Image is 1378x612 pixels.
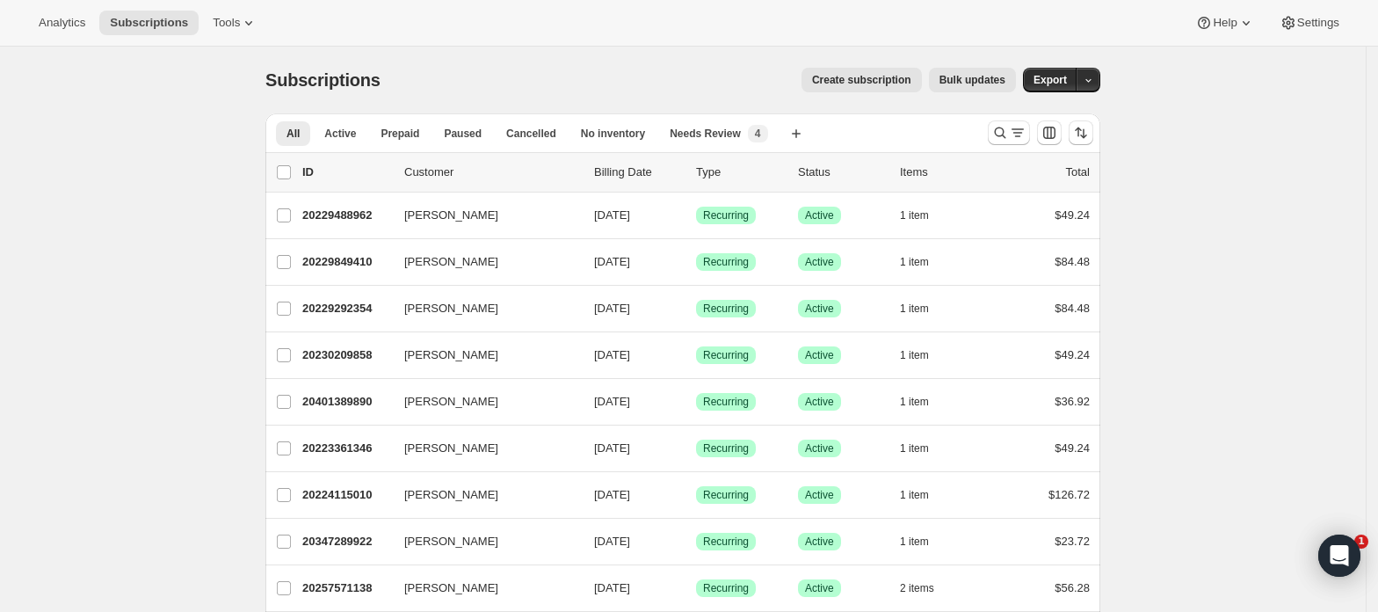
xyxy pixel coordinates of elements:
span: [PERSON_NAME] [404,253,498,271]
div: 20257571138[PERSON_NAME][DATE]SuccessRecurringSuccessActive2 items$56.28 [302,576,1090,601]
span: Subscriptions [110,16,188,30]
button: 1 item [900,529,948,554]
div: 20224115010[PERSON_NAME][DATE]SuccessRecurringSuccessActive1 item$126.72 [302,483,1090,507]
span: Export [1033,73,1067,87]
div: 20401389890[PERSON_NAME][DATE]SuccessRecurringSuccessActive1 item$36.92 [302,390,1090,414]
span: [PERSON_NAME] [404,346,498,364]
p: Customer [404,164,580,181]
span: [DATE] [594,208,630,222]
button: [PERSON_NAME] [394,388,569,416]
p: 20257571138 [302,579,390,597]
button: 1 item [900,390,948,414]
div: 20230209858[PERSON_NAME][DATE]SuccessRecurringSuccessActive1 item$49.24 [302,343,1090,368]
button: [PERSON_NAME] [394,574,569,602]
span: $84.48 [1055,255,1090,268]
button: 1 item [900,203,948,228]
span: [DATE] [594,302,630,315]
button: Export [1023,68,1077,92]
button: Bulk updates [929,68,1016,92]
span: 1 item [900,535,929,549]
span: Recurring [703,302,749,316]
span: Active [805,581,834,595]
span: Prepaid [381,127,419,141]
p: 20229849410 [302,253,390,271]
span: [DATE] [594,488,630,501]
span: [PERSON_NAME] [404,207,498,224]
button: [PERSON_NAME] [394,434,569,463]
button: [PERSON_NAME] [394,248,569,276]
span: Recurring [703,581,749,595]
span: Active [805,488,834,502]
span: [DATE] [594,581,630,594]
span: Active [805,348,834,362]
span: Settings [1297,16,1339,30]
span: All [286,127,300,141]
p: 20229292354 [302,300,390,317]
span: Help [1213,16,1237,30]
span: [PERSON_NAME] [404,393,498,411]
span: Active [805,302,834,316]
div: 20229488962[PERSON_NAME][DATE]SuccessRecurringSuccessActive1 item$49.24 [302,203,1090,228]
button: Subscriptions [99,11,199,35]
span: $126.72 [1048,488,1090,501]
button: 1 item [900,296,948,321]
span: 2 items [900,581,934,595]
p: 20229488962 [302,207,390,224]
span: $36.92 [1055,395,1090,408]
p: 20224115010 [302,486,390,504]
span: Cancelled [506,127,556,141]
button: 1 item [900,483,948,507]
p: Status [798,164,886,181]
span: Active [805,395,834,409]
p: 20230209858 [302,346,390,364]
div: Open Intercom Messenger [1318,535,1360,577]
p: ID [302,164,390,181]
span: 1 item [900,208,929,222]
span: 1 item [900,348,929,362]
span: Active [805,535,834,549]
button: 2 items [900,576,954,601]
span: [DATE] [594,395,630,408]
span: [PERSON_NAME] [404,486,498,504]
div: Items [900,164,988,181]
span: Recurring [703,348,749,362]
span: Recurring [703,208,749,222]
button: [PERSON_NAME] [394,481,569,509]
button: Analytics [28,11,96,35]
span: 1 item [900,488,929,502]
span: 1 item [900,255,929,269]
span: $49.24 [1055,441,1090,455]
button: [PERSON_NAME] [394,341,569,369]
span: Create subscription [812,73,911,87]
span: Recurring [703,441,749,455]
p: 20223361346 [302,440,390,457]
button: Search and filter results [988,120,1030,145]
button: Help [1185,11,1265,35]
p: Billing Date [594,164,682,181]
button: 1 item [900,250,948,274]
button: [PERSON_NAME] [394,201,569,229]
span: Recurring [703,395,749,409]
span: [PERSON_NAME] [404,579,498,597]
button: [PERSON_NAME] [394,528,569,556]
div: 20229849410[PERSON_NAME][DATE]SuccessRecurringSuccessActive1 item$84.48 [302,250,1090,274]
span: Bulk updates [939,73,1005,87]
span: Analytics [39,16,85,30]
button: Settings [1269,11,1350,35]
button: 1 item [900,343,948,368]
span: Recurring [703,535,749,549]
span: Active [324,127,356,141]
span: 4 [755,127,761,141]
button: Sort the results [1069,120,1093,145]
span: [DATE] [594,348,630,361]
span: $49.24 [1055,208,1090,222]
span: $49.24 [1055,348,1090,361]
p: 20347289922 [302,533,390,550]
span: [DATE] [594,255,630,268]
button: Tools [202,11,268,35]
span: [PERSON_NAME] [404,533,498,550]
span: Active [805,208,834,222]
span: Paused [444,127,482,141]
div: 20347289922[PERSON_NAME][DATE]SuccessRecurringSuccessActive1 item$23.72 [302,529,1090,554]
span: [DATE] [594,535,630,548]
